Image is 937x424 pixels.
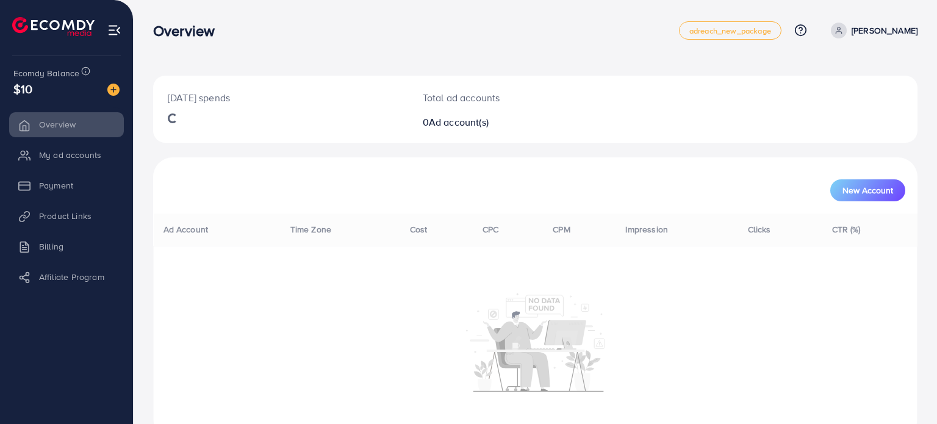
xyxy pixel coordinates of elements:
[852,23,917,38] p: [PERSON_NAME]
[168,90,393,105] p: [DATE] spends
[107,23,121,37] img: menu
[830,179,905,201] button: New Account
[679,21,781,40] a: adreach_new_package
[107,84,120,96] img: image
[689,27,771,35] span: adreach_new_package
[13,67,79,79] span: Ecomdy Balance
[153,22,224,40] h3: Overview
[423,90,584,105] p: Total ad accounts
[13,80,32,98] span: $10
[12,17,95,36] img: logo
[429,115,489,129] span: Ad account(s)
[423,117,584,128] h2: 0
[826,23,917,38] a: [PERSON_NAME]
[842,186,893,195] span: New Account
